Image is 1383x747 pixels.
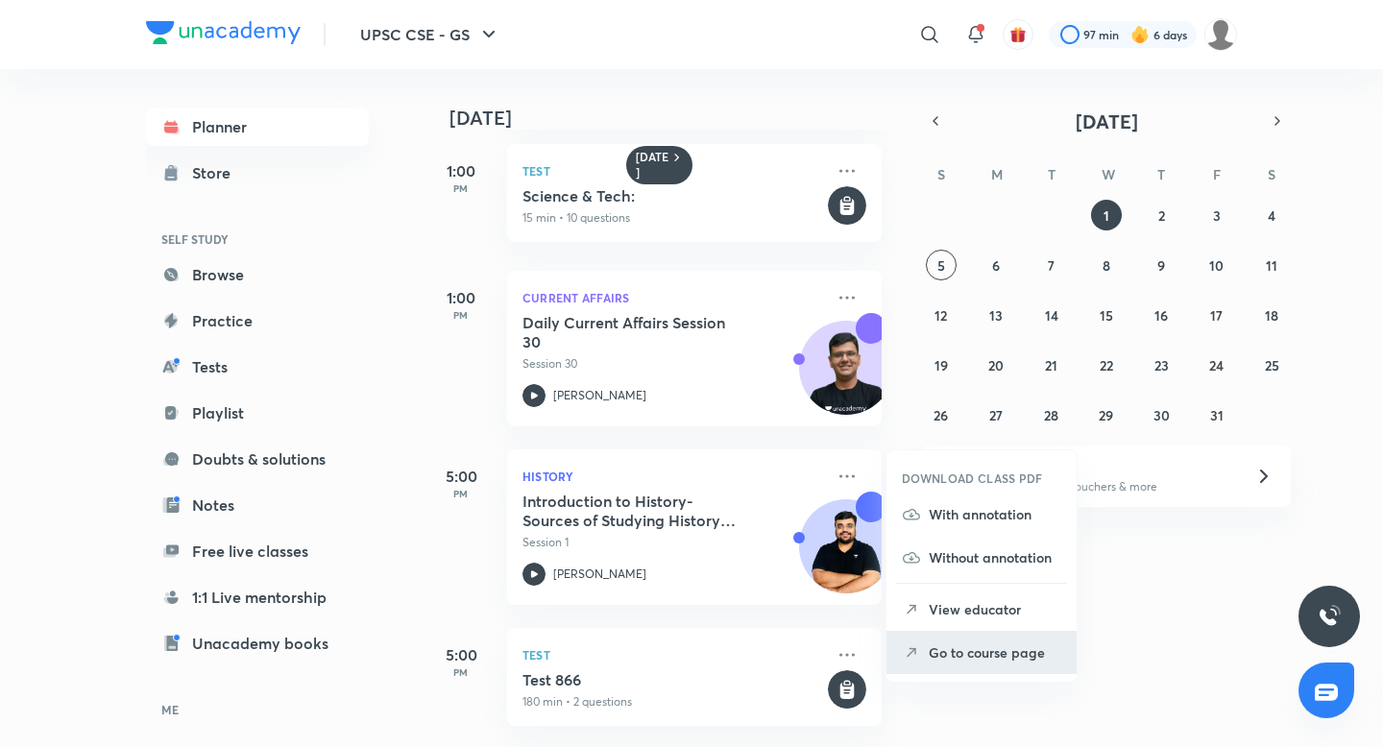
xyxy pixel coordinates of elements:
[1003,19,1033,50] button: avatar
[1210,306,1223,325] abbr: October 17, 2025
[1157,256,1165,275] abbr: October 9, 2025
[1201,399,1232,430] button: October 31, 2025
[981,300,1011,330] button: October 13, 2025
[522,492,762,530] h5: Introduction to History- Sources of Studying History+ Pre Historic India
[349,15,512,54] button: UPSC CSE - GS
[1091,250,1122,280] button: October 8, 2025
[1154,356,1169,374] abbr: October 23, 2025
[522,693,824,711] p: 180 min • 2 questions
[1268,165,1275,183] abbr: Saturday
[1099,406,1113,424] abbr: October 29, 2025
[934,356,948,374] abbr: October 19, 2025
[522,355,824,373] p: Session 30
[1100,306,1113,325] abbr: October 15, 2025
[146,486,369,524] a: Notes
[146,154,369,192] a: Store
[1204,18,1237,51] img: wassim
[1201,349,1232,380] button: October 24, 2025
[1146,250,1177,280] button: October 9, 2025
[146,348,369,386] a: Tests
[146,693,369,726] h6: ME
[423,666,499,678] p: PM
[146,394,369,432] a: Playlist
[1146,300,1177,330] button: October 16, 2025
[146,301,369,340] a: Practice
[996,458,1232,478] h6: Refer friends
[1209,256,1224,275] abbr: October 10, 2025
[929,504,1061,524] p: With annotation
[423,286,499,309] h5: 1:00
[1091,349,1122,380] button: October 22, 2025
[926,250,957,280] button: October 5, 2025
[1009,26,1027,43] img: avatar
[929,599,1061,619] p: View educator
[1091,300,1122,330] button: October 15, 2025
[934,306,947,325] abbr: October 12, 2025
[1256,349,1287,380] button: October 25, 2025
[522,186,824,205] h5: Science & Tech:
[1103,256,1110,275] abbr: October 8, 2025
[1102,165,1115,183] abbr: Wednesday
[926,300,957,330] button: October 12, 2025
[1154,306,1168,325] abbr: October 16, 2025
[1048,256,1055,275] abbr: October 7, 2025
[949,108,1264,134] button: [DATE]
[522,534,824,551] p: Session 1
[800,331,892,423] img: Avatar
[423,488,499,499] p: PM
[636,150,669,181] h6: [DATE]
[522,643,824,666] p: Test
[449,107,901,130] h4: [DATE]
[1213,206,1221,225] abbr: October 3, 2025
[1318,605,1341,628] img: ttu
[423,465,499,488] h5: 5:00
[1256,200,1287,230] button: October 4, 2025
[1153,406,1170,424] abbr: October 30, 2025
[1146,200,1177,230] button: October 2, 2025
[522,465,824,488] p: History
[1210,406,1224,424] abbr: October 31, 2025
[991,165,1003,183] abbr: Monday
[989,306,1003,325] abbr: October 13, 2025
[1213,165,1221,183] abbr: Friday
[146,108,369,146] a: Planner
[1130,25,1150,44] img: streak
[1036,399,1067,430] button: October 28, 2025
[929,547,1061,567] p: Without annotation
[1091,200,1122,230] button: October 1, 2025
[1146,349,1177,380] button: October 23, 2025
[553,566,646,583] p: [PERSON_NAME]
[1256,250,1287,280] button: October 11, 2025
[146,624,369,663] a: Unacademy books
[1265,306,1278,325] abbr: October 18, 2025
[1201,200,1232,230] button: October 3, 2025
[1268,206,1275,225] abbr: October 4, 2025
[1265,356,1279,374] abbr: October 25, 2025
[1266,256,1277,275] abbr: October 11, 2025
[146,440,369,478] a: Doubts & solutions
[1146,399,1177,430] button: October 30, 2025
[937,165,945,183] abbr: Sunday
[146,532,369,570] a: Free live classes
[902,470,1043,487] h6: DOWNLOAD CLASS PDF
[522,313,762,351] h5: Daily Current Affairs Session 30
[1201,300,1232,330] button: October 17, 2025
[981,250,1011,280] button: October 6, 2025
[146,21,301,44] img: Company Logo
[992,256,1000,275] abbr: October 6, 2025
[1209,356,1224,374] abbr: October 24, 2025
[1076,108,1138,134] span: [DATE]
[934,406,948,424] abbr: October 26, 2025
[1036,300,1067,330] button: October 14, 2025
[989,406,1003,424] abbr: October 27, 2025
[1158,206,1165,225] abbr: October 2, 2025
[929,642,1061,663] p: Go to course page
[146,21,301,49] a: Company Logo
[423,159,499,182] h5: 1:00
[522,670,824,689] h5: Test 866
[1256,300,1287,330] button: October 18, 2025
[146,578,369,616] a: 1:1 Live mentorship
[981,349,1011,380] button: October 20, 2025
[522,286,824,309] p: Current Affairs
[800,510,892,602] img: Avatar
